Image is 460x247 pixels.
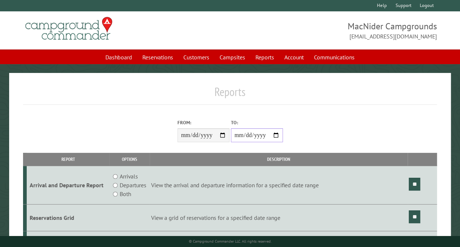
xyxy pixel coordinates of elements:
th: Description [150,153,408,166]
a: Dashboard [101,50,136,64]
th: Options [109,153,150,166]
a: Reservations [138,50,177,64]
label: To: [231,119,283,126]
a: Customers [179,50,214,64]
h1: Reports [23,85,437,105]
td: View a grid of reservations for a specified date range [150,204,408,231]
img: Campground Commander [23,14,115,43]
small: © Campground Commander LLC. All rights reserved. [189,239,272,244]
label: Departures [120,181,146,189]
th: Report [27,153,110,166]
td: View the arrival and departure information for a specified date range [150,166,408,204]
span: MacNider Campgrounds [EMAIL_ADDRESS][DOMAIN_NAME] [230,20,437,41]
a: Account [280,50,308,64]
td: Reservations Grid [27,204,110,231]
td: Arrival and Departure Report [27,166,110,204]
label: Arrivals [120,172,138,181]
label: Both [120,189,131,198]
a: Reports [251,50,278,64]
label: From: [177,119,229,126]
a: Communications [310,50,359,64]
a: Campsites [215,50,250,64]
